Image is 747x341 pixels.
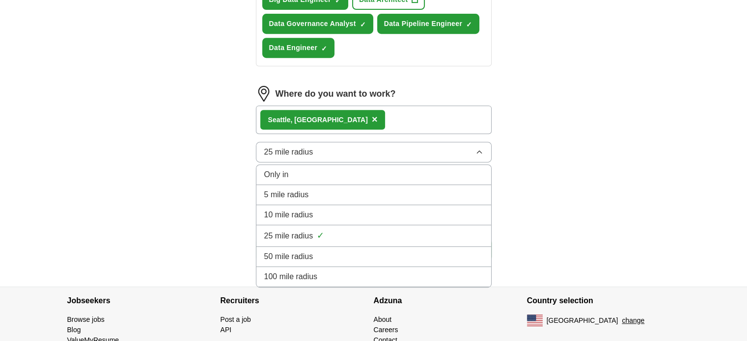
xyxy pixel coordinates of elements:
span: ✓ [317,229,324,242]
span: ✓ [360,21,366,28]
a: API [221,326,232,334]
span: ✓ [466,21,472,28]
span: 25 mile radius [264,230,313,242]
a: Blog [67,326,81,334]
strong: Sea [268,116,280,124]
a: About [374,315,392,323]
div: ttle, [GEOGRAPHIC_DATA] [268,115,368,125]
span: [GEOGRAPHIC_DATA] [547,315,618,326]
label: Where do you want to work? [276,87,396,101]
span: 25 mile radius [264,146,313,158]
span: Data Governance Analyst [269,19,356,29]
span: 10 mile radius [264,209,313,221]
span: ✓ [321,45,327,52]
a: Post a job [221,315,251,323]
span: Data Pipeline Engineer [384,19,462,29]
h4: Country selection [527,287,680,315]
a: Browse jobs [67,315,105,323]
span: Only in [264,169,289,181]
button: Data Governance Analyst✓ [262,14,373,34]
span: × [372,114,378,125]
button: 25 mile radius [256,142,492,162]
button: change [622,315,644,326]
a: Careers [374,326,398,334]
img: US flag [527,315,543,326]
span: 100 mile radius [264,271,318,283]
button: × [372,112,378,127]
img: location.png [256,86,272,102]
button: Data Engineer✓ [262,38,335,58]
button: Data Pipeline Engineer✓ [377,14,479,34]
span: Data Engineer [269,43,318,53]
span: 5 mile radius [264,189,309,201]
span: 50 mile radius [264,251,313,262]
